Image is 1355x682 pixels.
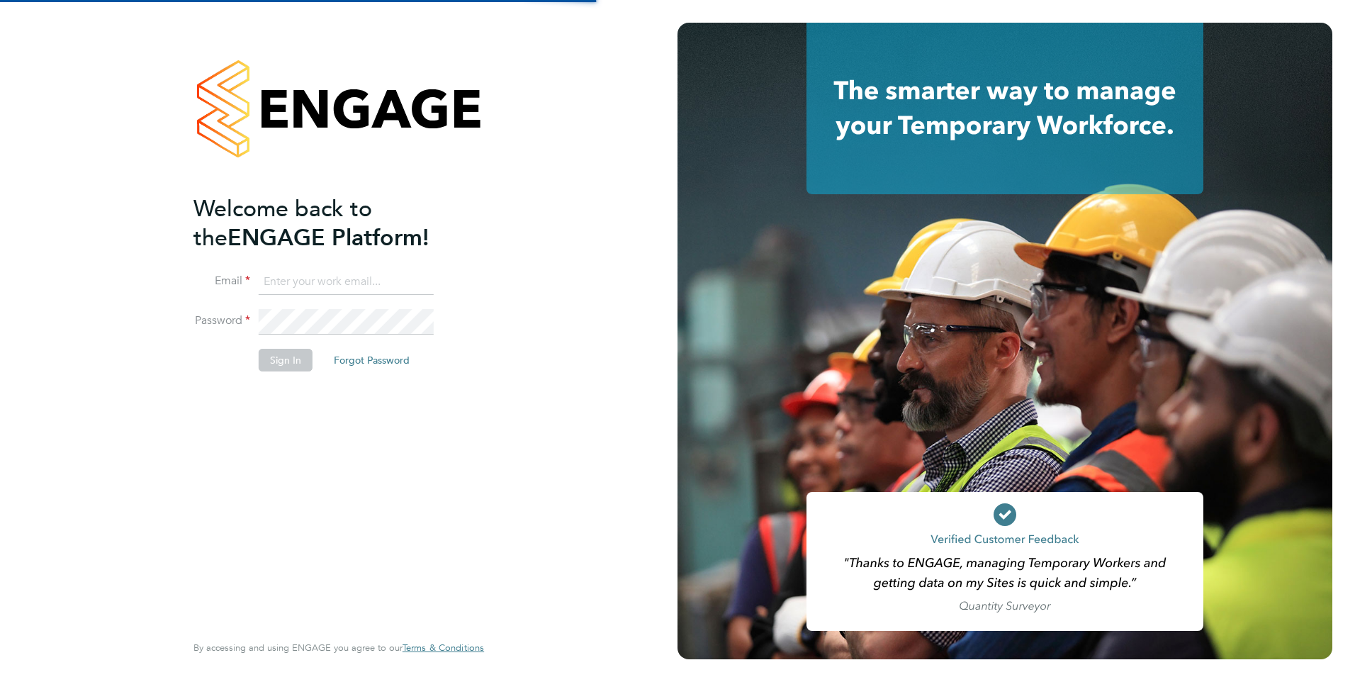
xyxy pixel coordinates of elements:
input: Enter your work email... [259,269,434,295]
span: By accessing and using ENGAGE you agree to our [193,642,484,654]
label: Password [193,313,250,328]
button: Sign In [259,349,313,371]
button: Forgot Password [322,349,421,371]
h2: ENGAGE Platform! [193,194,470,252]
span: Welcome back to the [193,195,372,252]
label: Email [193,274,250,289]
a: Terms & Conditions [403,642,484,654]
